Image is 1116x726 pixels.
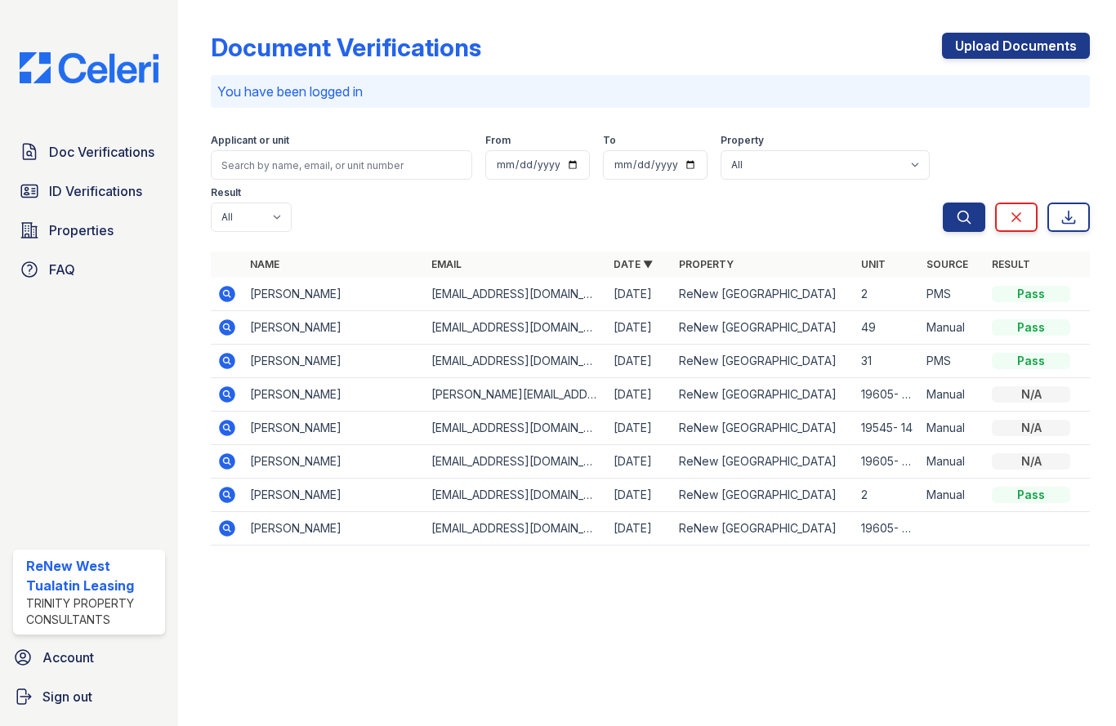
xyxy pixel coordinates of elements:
td: ReNew [GEOGRAPHIC_DATA] [672,445,855,479]
td: [PERSON_NAME] [243,278,426,311]
td: Manual [920,412,985,445]
label: Property [721,134,764,147]
label: To [603,134,616,147]
div: Pass [992,286,1070,302]
td: Manual [920,378,985,412]
td: [EMAIL_ADDRESS][DOMAIN_NAME] [425,445,607,479]
td: [DATE] [607,479,672,512]
td: [PERSON_NAME] [243,479,426,512]
td: 31 [855,345,920,378]
a: ID Verifications [13,175,165,207]
td: Manual [920,311,985,345]
td: [EMAIL_ADDRESS][DOMAIN_NAME] [425,412,607,445]
td: [PERSON_NAME][EMAIL_ADDRESS][PERSON_NAME][DOMAIN_NAME] [425,378,607,412]
td: 19605- 35 [855,512,920,546]
td: [PERSON_NAME] [243,445,426,479]
a: Upload Documents [942,33,1090,59]
span: FAQ [49,260,75,279]
input: Search by name, email, or unit number [211,150,472,180]
td: [DATE] [607,311,672,345]
td: 49 [855,311,920,345]
a: Email [431,258,462,270]
span: Account [42,648,94,667]
td: [PERSON_NAME] [243,345,426,378]
td: [EMAIL_ADDRESS][DOMAIN_NAME] [425,278,607,311]
td: ReNew [GEOGRAPHIC_DATA] [672,479,855,512]
div: Trinity Property Consultants [26,595,158,628]
p: You have been logged in [217,82,1083,101]
td: [PERSON_NAME] [243,412,426,445]
td: [EMAIL_ADDRESS][DOMAIN_NAME] [425,479,607,512]
td: [EMAIL_ADDRESS][DOMAIN_NAME] [425,311,607,345]
a: Properties [13,214,165,247]
td: [DATE] [607,412,672,445]
div: ReNew West Tualatin Leasing [26,556,158,595]
a: Account [7,641,172,674]
a: Result [992,258,1030,270]
td: [EMAIL_ADDRESS][DOMAIN_NAME] [425,512,607,546]
span: ID Verifications [49,181,142,201]
div: N/A [992,420,1070,436]
td: 19605- 28 [855,445,920,479]
td: [DATE] [607,378,672,412]
td: 19605- 58 [855,378,920,412]
td: ReNew [GEOGRAPHIC_DATA] [672,512,855,546]
img: CE_Logo_Blue-a8612792a0a2168367f1c8372b55b34899dd931a85d93a1a3d3e32e68fde9ad4.png [7,52,172,83]
td: ReNew [GEOGRAPHIC_DATA] [672,311,855,345]
a: Name [250,258,279,270]
label: Result [211,186,241,199]
td: PMS [920,278,985,311]
td: ReNew [GEOGRAPHIC_DATA] [672,412,855,445]
div: Document Verifications [211,33,481,62]
a: Date ▼ [614,258,653,270]
a: Doc Verifications [13,136,165,168]
td: ReNew [GEOGRAPHIC_DATA] [672,278,855,311]
td: [PERSON_NAME] [243,512,426,546]
div: Pass [992,353,1070,369]
td: 19545- 14 [855,412,920,445]
td: [PERSON_NAME] [243,378,426,412]
span: Sign out [42,687,92,706]
td: Manual [920,445,985,479]
td: [DATE] [607,512,672,546]
a: Sign out [7,680,172,713]
a: FAQ [13,253,165,286]
td: [PERSON_NAME] [243,311,426,345]
label: From [485,134,511,147]
td: [DATE] [607,345,672,378]
a: Unit [861,258,886,270]
div: Pass [992,319,1070,336]
td: PMS [920,345,985,378]
div: Pass [992,487,1070,503]
a: Source [926,258,968,270]
label: Applicant or unit [211,134,289,147]
div: N/A [992,453,1070,470]
div: N/A [992,386,1070,403]
span: Properties [49,220,114,240]
td: 2 [855,278,920,311]
td: ReNew [GEOGRAPHIC_DATA] [672,378,855,412]
td: Manual [920,479,985,512]
span: Doc Verifications [49,142,154,162]
td: ReNew [GEOGRAPHIC_DATA] [672,345,855,378]
td: 2 [855,479,920,512]
td: [EMAIL_ADDRESS][DOMAIN_NAME] [425,345,607,378]
td: [DATE] [607,278,672,311]
td: [DATE] [607,445,672,479]
a: Property [679,258,734,270]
